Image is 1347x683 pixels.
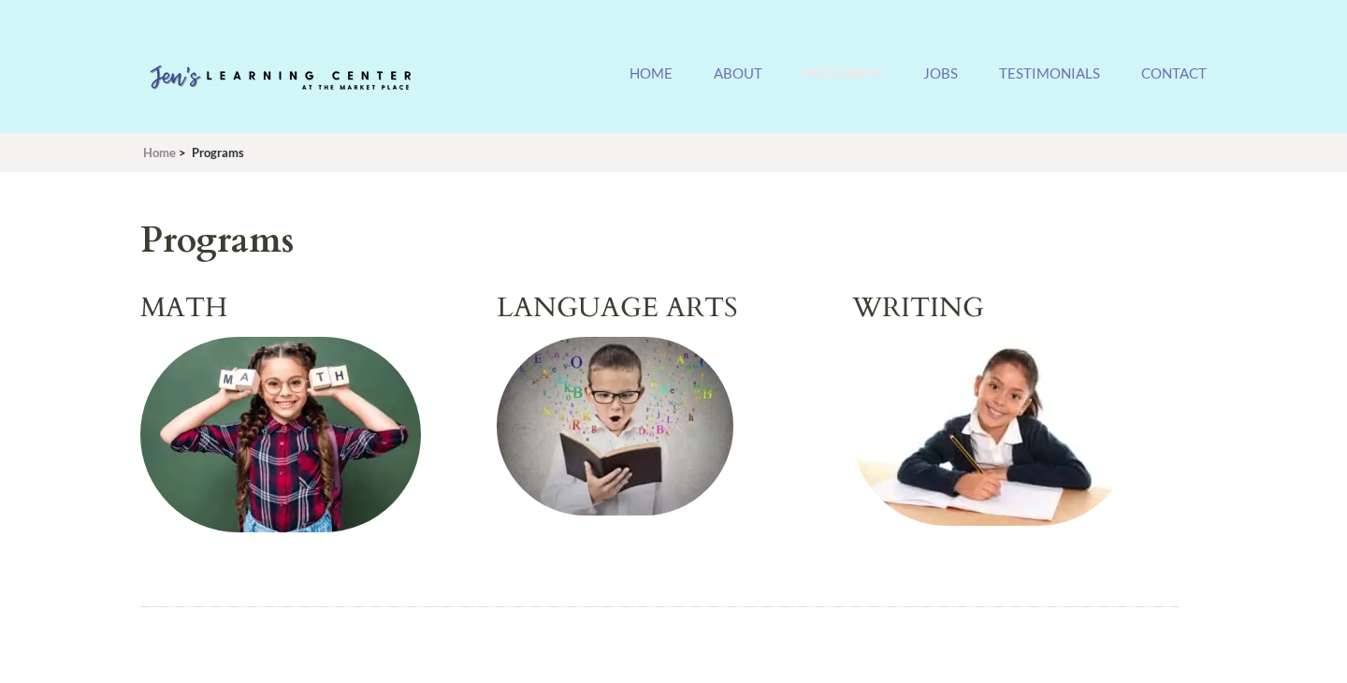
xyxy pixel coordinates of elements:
[140,214,1179,268] h1: Programs
[804,65,882,105] a: Programs
[923,65,958,105] a: Jobs
[179,145,186,160] span: >
[140,292,467,325] h2: MATH
[143,145,176,160] a: Home
[140,51,421,107] img: Jen's Learning Center Logo Transparent
[852,292,1179,325] h2: WRITING
[497,337,733,516] img: Jen's Learning Center Language Arts Program
[714,65,762,105] a: About
[140,337,421,532] img: Jen's Learning Center Math Program
[497,292,823,325] h2: LANGUAGE ARTS
[1141,65,1207,105] a: Contact
[852,337,1133,526] img: Jen's Learning Center Writing Program
[999,65,1100,105] a: Testimonials
[630,65,673,105] a: Home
